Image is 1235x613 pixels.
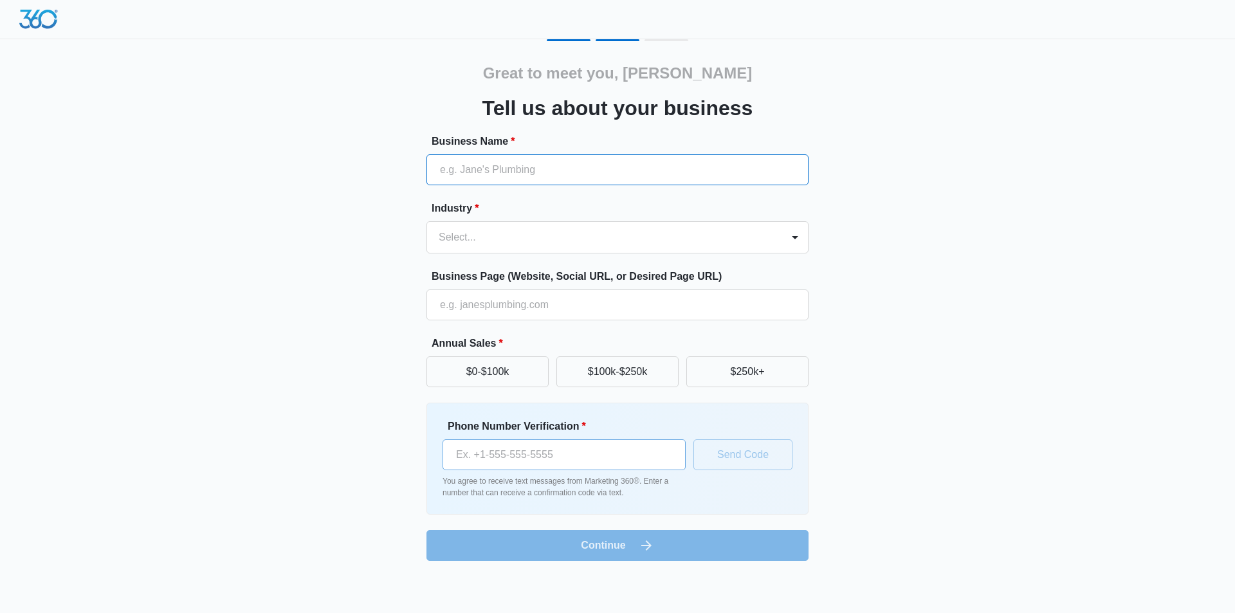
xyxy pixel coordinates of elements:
[426,356,549,387] button: $0-$100k
[426,154,809,185] input: e.g. Jane's Plumbing
[443,439,686,470] input: Ex. +1-555-555-5555
[432,269,814,284] label: Business Page (Website, Social URL, or Desired Page URL)
[556,356,679,387] button: $100k-$250k
[482,93,753,124] h3: Tell us about your business
[426,289,809,320] input: e.g. janesplumbing.com
[443,475,686,499] p: You agree to receive text messages from Marketing 360®. Enter a number that can receive a confirm...
[432,336,814,351] label: Annual Sales
[483,62,753,85] h2: Great to meet you, [PERSON_NAME]
[448,419,691,434] label: Phone Number Verification
[432,201,814,216] label: Industry
[686,356,809,387] button: $250k+
[432,134,814,149] label: Business Name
